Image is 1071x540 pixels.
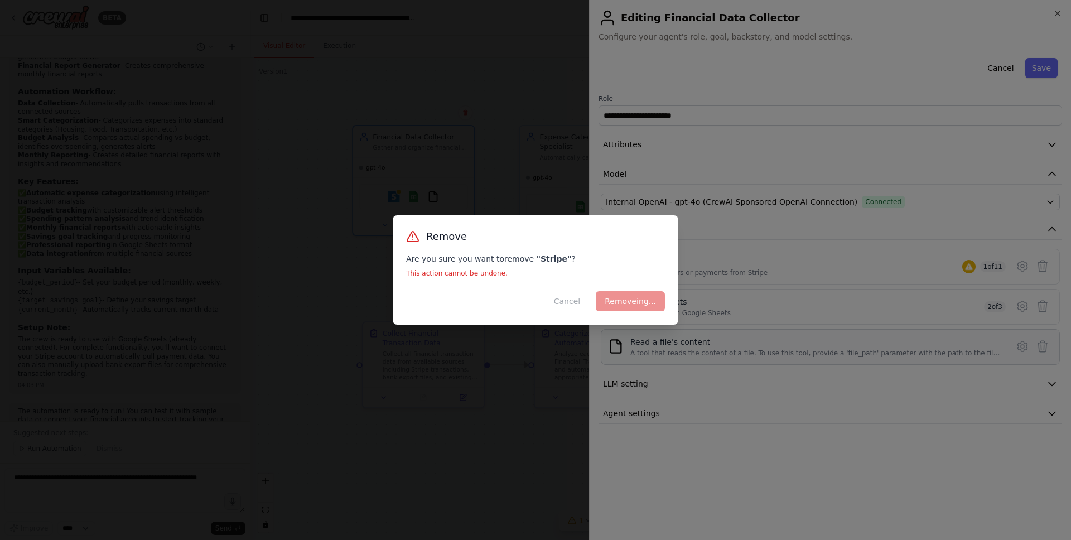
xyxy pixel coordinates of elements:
button: Removeing... [596,291,665,311]
p: This action cannot be undone. [406,269,665,278]
h3: Remove [426,229,467,244]
p: Are you sure you want to remove ? [406,253,665,264]
button: Cancel [545,291,589,311]
strong: " Stripe " [537,254,572,263]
